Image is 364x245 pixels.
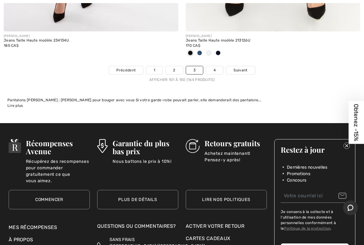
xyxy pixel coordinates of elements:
a: Suivant [226,66,255,74]
a: Politique de la protection [284,226,331,231]
div: White [204,48,213,58]
input: Votre courriel ici [281,189,349,203]
div: Questions ou commentaires? [97,223,178,233]
h3: Retours gratuits [205,139,267,147]
a: Mes récompenses [9,224,57,230]
div: [PERSON_NAME] [4,34,178,38]
iframe: Ouvre un widget dans lequel vous pouvez chatter avec l’un de nos agents [343,200,358,216]
label: Je consens à la collecte et à l'utilisation de mes données personnelles conformément à la . [281,209,349,231]
span: 170 CA$ [186,43,200,48]
h3: Restez à jour [281,146,349,154]
div: Navy [213,48,223,58]
span: Promotions [287,171,310,177]
div: Jeans Taille Haute modèle 213126U [186,38,360,43]
a: Activer votre retour [186,223,267,230]
div: Dark blue [195,48,204,58]
div: Obtenez -15%Close teaser [349,101,364,144]
a: 2 [166,66,183,74]
a: 1 [146,66,163,74]
a: Cartes Cadeaux [186,235,267,242]
span: Lire plus [7,103,23,108]
a: Commencer [9,190,90,209]
h3: Garantie du plus bas prix [113,139,178,155]
h3: Récompenses Avenue [26,139,90,155]
p: Nous battons le prix à 10%! [113,158,178,171]
img: Récompenses Avenue [9,139,21,153]
p: Récupérez des recompenses pour commander gratuitement ce que vous aimez. [26,158,90,171]
a: Précédent [109,66,143,74]
span: Obtenez -15% [353,104,360,141]
span: Précédent [116,67,136,73]
span: Dernières nouvelles [287,164,328,171]
button: Close teaser [344,143,350,149]
div: Jeans Taille Haute modèle 234134U [4,38,178,43]
div: Pantalons [PERSON_NAME] : [PERSON_NAME] pour bouger avec vous Si votre garde-robe pouvait parler,... [7,97,357,103]
p: Achetez maintenant! Pensez-y après! [205,150,267,163]
a: Plus de détails [97,190,178,209]
img: Garantie du plus bas prix [97,139,108,153]
span: 185 CA$ [4,43,19,48]
div: [PERSON_NAME] [186,34,360,38]
a: 3 [186,66,203,74]
span: Concours [287,177,306,183]
span: Suivant [234,67,247,73]
a: Lire nos politiques [186,190,267,209]
img: Retours gratuits [186,139,200,153]
div: Black [186,48,195,58]
a: 4 [206,66,223,74]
